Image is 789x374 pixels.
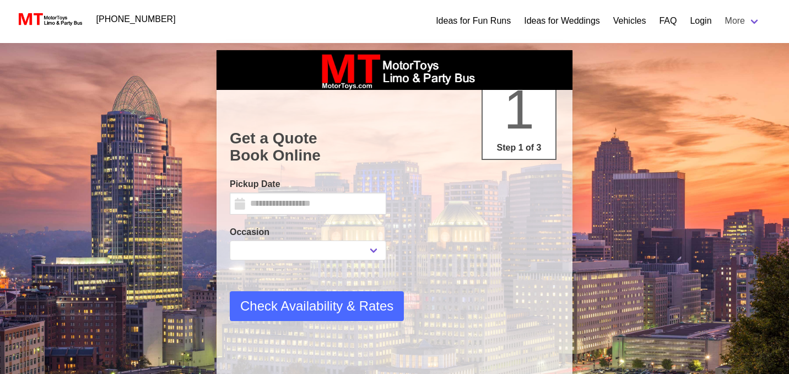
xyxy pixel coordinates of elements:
a: FAQ [659,14,677,28]
a: Ideas for Weddings [524,14,600,28]
label: Occasion [230,226,386,239]
label: Pickup Date [230,178,386,191]
span: 1 [504,78,534,140]
span: Check Availability & Rates [240,296,393,316]
a: Vehicles [613,14,646,28]
h1: Get a Quote Book Online [230,130,559,164]
a: [PHONE_NUMBER] [90,8,182,30]
p: Step 1 of 3 [487,141,551,154]
a: More [718,10,767,32]
a: Login [690,14,711,28]
img: box_logo_brand.jpeg [312,50,477,90]
button: Check Availability & Rates [230,291,404,321]
a: Ideas for Fun Runs [436,14,511,28]
img: MotorToys Logo [15,12,83,27]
